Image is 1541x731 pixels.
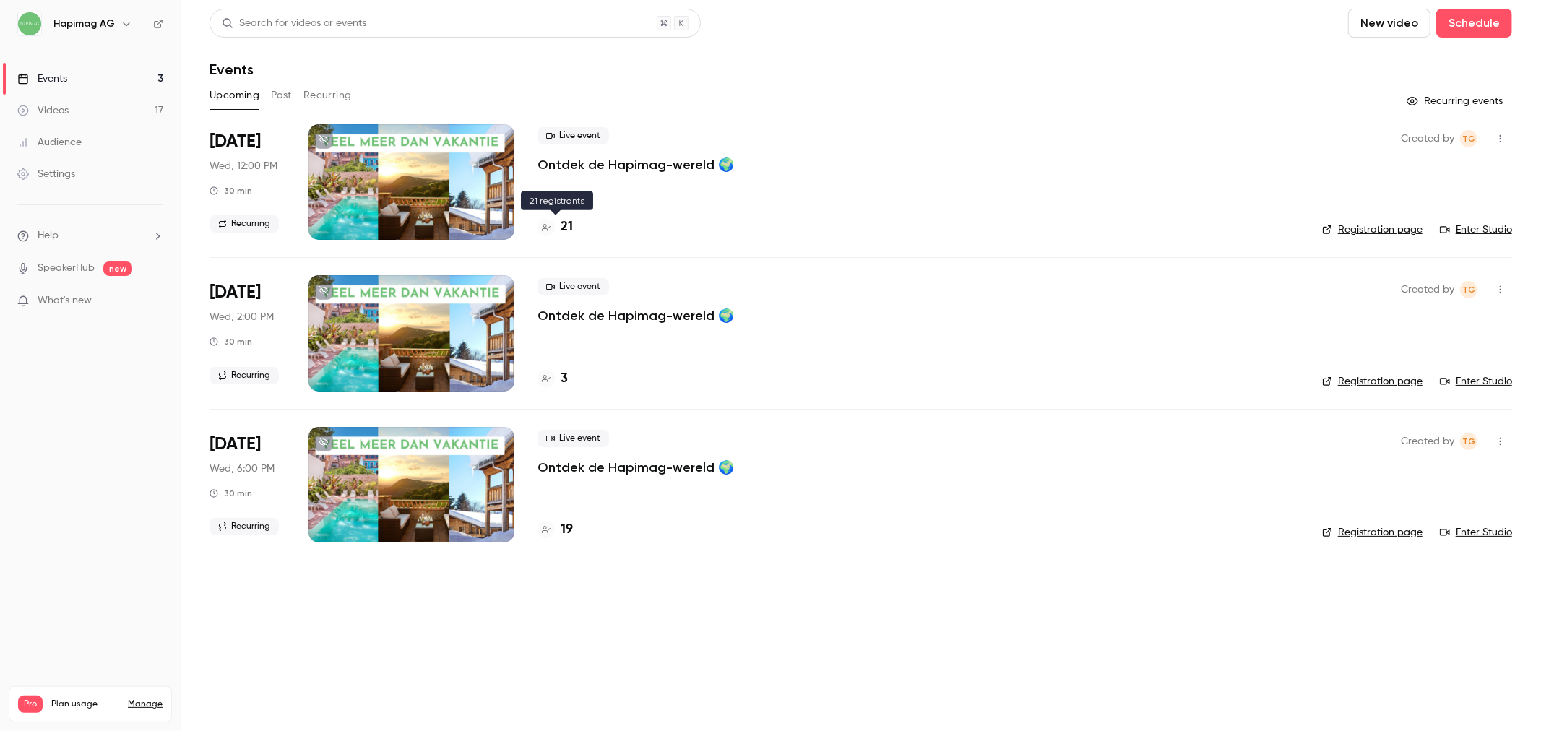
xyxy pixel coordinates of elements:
[1322,374,1423,389] a: Registration page
[210,367,279,384] span: Recurring
[38,293,92,308] span: What's new
[210,84,259,107] button: Upcoming
[210,433,261,456] span: [DATE]
[1440,525,1512,540] a: Enter Studio
[1401,433,1454,450] span: Created by
[1401,130,1454,147] span: Created by
[538,156,734,173] a: Ontdek de Hapimag-wereld 🌍
[1460,130,1477,147] span: Tiziana Gallizia
[538,459,734,476] a: Ontdek de Hapimag-wereld 🌍
[210,130,261,153] span: [DATE]
[103,261,132,276] span: new
[1322,222,1423,237] a: Registration page
[128,698,163,710] a: Manage
[538,217,573,237] a: 21
[210,185,252,196] div: 30 min
[1436,9,1512,38] button: Schedule
[18,12,41,35] img: Hapimag AG
[17,72,67,86] div: Events
[538,127,609,144] span: Live event
[561,369,568,389] h4: 3
[561,217,573,237] h4: 21
[1460,433,1477,450] span: Tiziana Gallizia
[210,275,285,391] div: Sep 3 Wed, 2:00 PM (Europe/Zurich)
[210,159,277,173] span: Wed, 12:00 PM
[1462,433,1475,450] span: TG
[271,84,292,107] button: Past
[1440,222,1512,237] a: Enter Studio
[1322,525,1423,540] a: Registration page
[17,228,163,243] li: help-dropdown-opener
[210,336,252,347] div: 30 min
[1460,281,1477,298] span: Tiziana Gallizia
[561,520,573,540] h4: 19
[303,84,352,107] button: Recurring
[38,261,95,276] a: SpeakerHub
[210,427,285,542] div: Sep 3 Wed, 6:00 PM (Europe/Zurich)
[538,307,734,324] a: Ontdek de Hapimag-wereld 🌍
[538,430,609,447] span: Live event
[1462,281,1475,298] span: TG
[1348,9,1430,38] button: New video
[1400,90,1512,113] button: Recurring events
[17,103,69,118] div: Videos
[210,518,279,535] span: Recurring
[210,462,275,476] span: Wed, 6:00 PM
[210,281,261,304] span: [DATE]
[210,61,254,78] h1: Events
[53,17,115,31] h6: Hapimag AG
[210,215,279,233] span: Recurring
[17,167,75,181] div: Settings
[210,488,252,499] div: 30 min
[210,124,285,240] div: Sep 3 Wed, 12:00 PM (Europe/Zurich)
[538,369,568,389] a: 3
[538,520,573,540] a: 19
[17,135,82,150] div: Audience
[1440,374,1512,389] a: Enter Studio
[1401,281,1454,298] span: Created by
[1462,130,1475,147] span: TG
[538,278,609,295] span: Live event
[38,228,59,243] span: Help
[210,310,274,324] span: Wed, 2:00 PM
[51,698,119,710] span: Plan usage
[18,696,43,713] span: Pro
[222,16,366,31] div: Search for videos or events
